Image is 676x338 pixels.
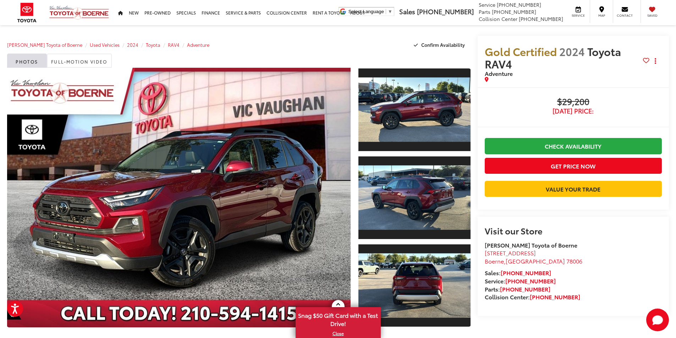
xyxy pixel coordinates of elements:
a: Value Your Trade [485,181,662,197]
strong: Parts: [485,285,550,293]
a: Expand Photo 1 [358,68,471,152]
strong: Collision Center: [485,293,580,301]
img: 2024 Toyota RAV4 Adventure [357,166,471,230]
img: 2024 Toyota RAV4 Adventure [357,253,471,317]
a: Expand Photo 0 [7,68,351,327]
span: [STREET_ADDRESS] [485,249,536,257]
span: Select Language [348,9,384,14]
a: Used Vehicles [90,41,120,48]
a: Full-Motion Video [47,54,112,68]
a: RAV4 [168,41,180,48]
button: Confirm Availability [410,39,471,51]
button: Get Price Now [485,158,662,174]
span: [PHONE_NUMBER] [417,7,474,16]
strong: Service: [485,277,556,285]
span: Service [479,1,495,8]
span: $29,200 [485,97,662,107]
span: 78006 [566,257,582,265]
span: Gold Certified [485,44,557,59]
span: Snag $50 Gift Card with a Test Drive! [296,308,380,329]
a: [PHONE_NUMBER] [530,293,580,301]
span: Special [7,308,21,320]
span: Map [594,13,609,18]
a: [PHONE_NUMBER] [501,268,551,277]
span: Contact [617,13,633,18]
span: Service [570,13,586,18]
span: [GEOGRAPHIC_DATA] [506,257,565,265]
a: Check Availability [485,138,662,154]
span: Saved [644,13,660,18]
img: Vic Vaughan Toyota of Boerne [49,5,109,20]
span: Sales [399,7,415,16]
a: [PHONE_NUMBER] [505,277,556,285]
span: ▼ [388,9,392,14]
span: , [485,257,582,265]
span: Boerne [485,257,504,265]
h2: Visit our Store [485,226,662,235]
span: 2024 [559,44,585,59]
span: dropdown dots [655,58,656,64]
svg: Start Chat [646,309,669,331]
strong: [PERSON_NAME] Toyota of Boerne [485,241,577,249]
a: [PERSON_NAME] Toyota of Boerne [7,41,82,48]
span: Collision Center [479,15,517,22]
strong: Sales: [485,268,551,277]
span: [PHONE_NUMBER] [492,8,536,15]
a: [STREET_ADDRESS] Boerne,[GEOGRAPHIC_DATA] 78006 [485,249,582,265]
button: Actions [649,55,662,67]
img: 2024 Toyota RAV4 Adventure [4,66,354,329]
span: [DATE] Price: [485,107,662,115]
a: Toyota [146,41,160,48]
span: [PHONE_NUMBER] [519,15,563,22]
span: Adventure [485,69,513,77]
a: Photos [7,54,47,68]
a: 2024 [127,41,138,48]
span: [PHONE_NUMBER] [497,1,541,8]
span: Confirm Availability [421,41,465,48]
a: Select Language​ [348,9,392,14]
a: Expand Photo 3 [358,244,471,328]
img: 2024 Toyota RAV4 Adventure [357,78,471,142]
a: Expand Photo 2 [358,156,471,240]
button: Toggle Chat Window [646,309,669,331]
a: Adventure [187,41,209,48]
span: Parts [479,8,490,15]
span: Toyota RAV4 [485,44,621,71]
a: [PHONE_NUMBER] [500,285,550,293]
